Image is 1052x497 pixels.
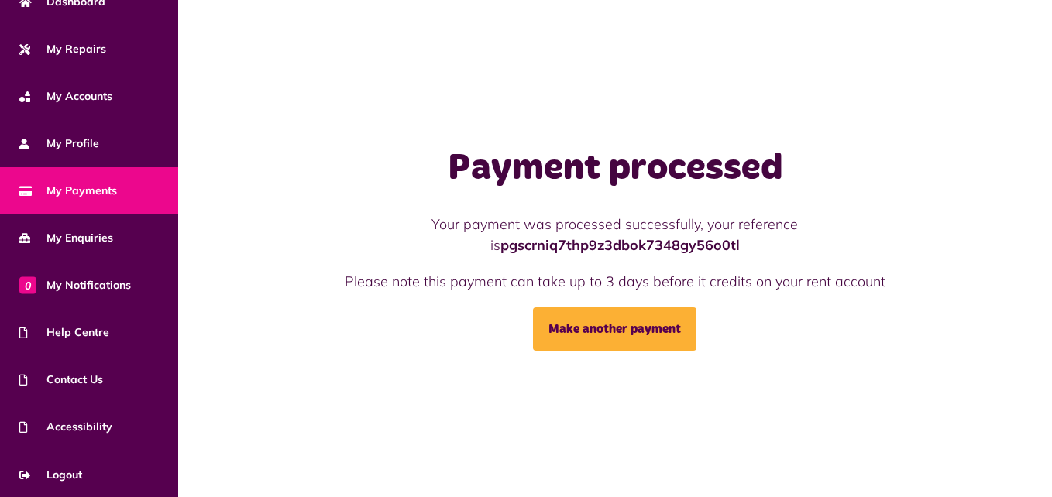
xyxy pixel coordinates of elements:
[318,146,913,191] h1: Payment processed
[533,307,696,351] a: Make another payment
[19,230,113,246] span: My Enquiries
[19,419,112,435] span: Accessibility
[19,276,36,293] span: 0
[318,214,913,255] p: Your payment was processed successfully, your reference is
[19,372,103,388] span: Contact Us
[19,88,112,105] span: My Accounts
[318,271,913,292] p: Please note this payment can take up to 3 days before it credits on your rent account
[19,135,99,152] span: My Profile
[19,41,106,57] span: My Repairs
[19,183,117,199] span: My Payments
[19,324,109,341] span: Help Centre
[19,277,131,293] span: My Notifications
[19,467,82,483] span: Logout
[500,236,740,254] strong: pgscrniq7thp9z3dbok7348gy56o0tl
